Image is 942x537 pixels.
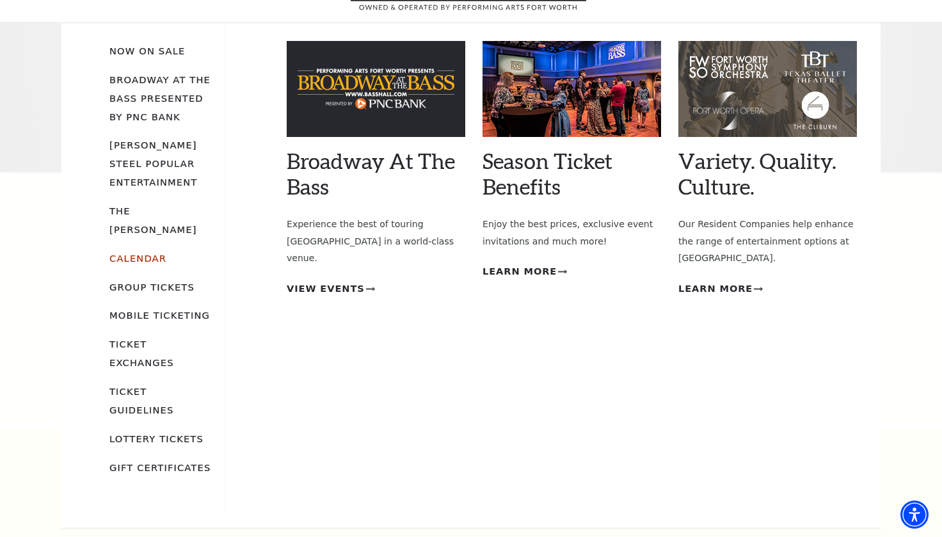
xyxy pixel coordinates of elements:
a: Lottery Tickets [109,433,204,444]
a: Group Tickets [109,282,195,293]
a: Ticket Guidelines [109,386,173,415]
span: View Events [287,281,365,297]
img: Season Ticket Benefits [483,41,661,137]
p: Experience the best of touring [GEOGRAPHIC_DATA] in a world-class venue. [287,216,465,267]
a: Broadway At The Bass presented by PNC Bank [109,74,211,122]
a: Season Ticket Benefits [483,148,612,199]
a: Learn More Variety. Quality. Culture. [678,281,763,297]
a: The [PERSON_NAME] [109,205,197,235]
a: Calendar [109,253,166,264]
a: Gift Certificates [109,462,211,473]
a: Broadway At The Bass [287,148,455,199]
span: Learn More [678,281,753,297]
span: Learn More [483,264,557,280]
a: Learn More Season Ticket Benefits [483,264,567,280]
a: Variety. Quality. Culture. [678,148,836,199]
a: Ticket Exchanges [109,339,174,368]
a: View Events [287,281,375,297]
a: [PERSON_NAME] Steel Popular Entertainment [109,140,197,188]
a: Mobile Ticketing [109,310,210,321]
a: Now On Sale [109,45,185,56]
img: Variety. Quality. Culture. [678,41,857,137]
img: Broadway At The Bass [287,41,465,137]
div: Accessibility Menu [900,501,929,529]
p: Enjoy the best prices, exclusive event invitations and much more! [483,216,661,250]
p: Our Resident Companies help enhance the range of entertainment options at [GEOGRAPHIC_DATA]. [678,216,857,267]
